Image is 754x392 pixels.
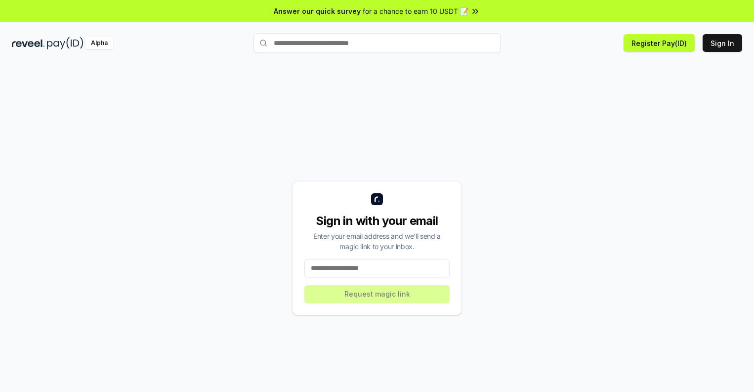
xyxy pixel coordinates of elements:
div: Alpha [85,37,113,49]
span: for a chance to earn 10 USDT 📝 [363,6,468,16]
span: Answer our quick survey [274,6,361,16]
button: Sign In [703,34,742,52]
div: Enter your email address and we’ll send a magic link to your inbox. [304,231,450,252]
button: Register Pay(ID) [624,34,695,52]
img: reveel_dark [12,37,45,49]
img: pay_id [47,37,84,49]
div: Sign in with your email [304,213,450,229]
img: logo_small [371,193,383,205]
